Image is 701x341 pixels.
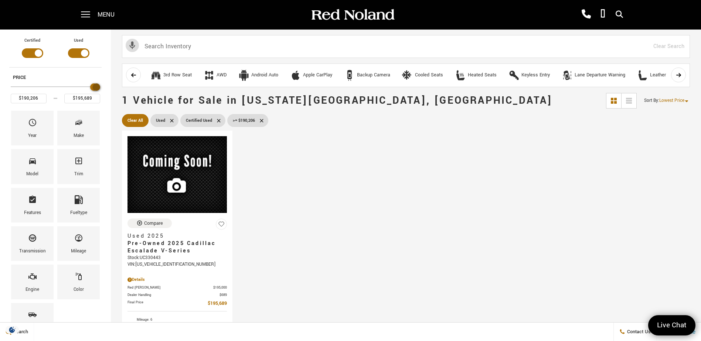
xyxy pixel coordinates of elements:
div: Maximum Price [93,83,100,91]
span: Dealer Handling [127,292,220,298]
button: Cooled SeatsCooled Seats [398,68,447,83]
a: Live Chat [648,315,695,335]
span: Features [28,193,37,209]
div: FeaturesFeatures [11,188,54,223]
div: Year [28,132,37,140]
input: Maximum [64,94,100,103]
div: Cooled Seats [402,70,413,81]
div: Features [24,209,41,217]
button: Heated SeatsHeated Seats [451,68,501,83]
img: 2025 Cadillac Escalade V-Series [127,136,227,213]
span: $689 [220,292,227,298]
div: Backup Camera [357,72,390,79]
div: Transmission [19,247,46,255]
div: YearYear [11,111,54,145]
span: Engine [28,270,37,286]
span: $195,000 [213,285,227,290]
div: FueltypeFueltype [57,188,100,223]
div: Pricing Details - Pre-Owned 2025 Cadillac Escalade V-Series With Navigation & AWD [127,276,227,283]
button: Compare Vehicle [127,218,172,228]
div: Apple CarPlay [303,72,332,79]
span: Color [74,270,83,286]
button: Android AutoAndroid Auto [234,68,282,83]
div: Color [74,286,84,294]
button: 3rd Row Seat3rd Row Seat [146,68,196,83]
span: Lowest Price [659,97,684,104]
div: Android Auto [251,72,278,79]
div: BodystyleBodystyle [11,303,54,338]
button: Save Vehicle [216,218,227,233]
div: 3rd Row Seat [163,72,192,79]
div: Filter by Vehicle Type [9,37,102,67]
span: Contact Us [625,328,651,335]
span: Pre-Owned 2025 Cadillac Escalade V-Series [127,240,221,255]
div: Keyless Entry [521,72,550,79]
span: Final Price [127,300,208,307]
div: Cooled Seats [415,72,443,79]
input: Search Inventory [122,35,690,58]
span: Fueltype [74,193,83,209]
button: scroll left [126,68,141,82]
span: >= $190,206 [233,116,255,125]
span: Live Chat [653,320,690,330]
button: scroll right [671,68,686,82]
div: Fueltype [70,209,87,217]
div: Make [74,132,84,140]
span: $195,689 [208,300,227,307]
span: Model [28,155,37,170]
li: Mileage: 6 [127,315,227,325]
div: Lane Departure Warning [562,70,573,81]
label: Used [74,37,83,44]
div: Leather Seats [637,70,648,81]
label: Certified [24,37,40,44]
div: Mileage [71,247,86,255]
span: Certified Used [186,116,212,125]
div: Engine [25,286,39,294]
div: Trim [74,170,83,178]
svg: Click to toggle on voice search [126,39,139,52]
span: Transmission [28,232,37,247]
span: Used 2025 [127,232,221,240]
span: Red [PERSON_NAME] [127,285,213,290]
button: Lane Departure WarningLane Departure Warning [558,68,629,83]
div: TrimTrim [57,149,100,184]
button: Leather SeatsLeather Seats [633,68,684,83]
div: TransmissionTransmission [11,226,54,261]
a: Dealer Handling $689 [127,292,227,298]
div: ModelModel [11,149,54,184]
button: AWDAWD [200,68,231,83]
div: Backup Camera [344,70,355,81]
div: AWD [204,70,215,81]
div: 3rd Row Seat [150,70,161,81]
div: Minimum Price [90,83,98,91]
input: Minimum [11,94,47,103]
span: Bodystyle [28,309,37,324]
button: Keyless EntryKeyless Entry [504,68,554,83]
a: Used 2025Pre-Owned 2025 Cadillac Escalade V-Series [127,232,227,255]
span: Trim [74,155,83,170]
span: Sort By : [644,97,659,104]
div: ColorColor [57,265,100,299]
button: Apple CarPlayApple CarPlay [286,68,336,83]
a: Final Price $195,689 [127,300,227,307]
div: Model [26,170,38,178]
h5: Price [13,74,98,81]
img: Red Noland Auto Group [310,8,395,21]
div: Stock : UC330443 [127,255,227,261]
section: Click to Open Cookie Consent Modal [4,326,21,334]
div: MakeMake [57,111,100,145]
span: Make [74,116,83,132]
div: Lane Departure Warning [575,72,625,79]
a: Red [PERSON_NAME] $195,000 [127,285,227,290]
div: Apple CarPlay [290,70,301,81]
span: Year [28,116,37,132]
span: 1 Vehicle for Sale in [US_STATE][GEOGRAPHIC_DATA], [GEOGRAPHIC_DATA] [122,93,553,108]
div: Heated Seats [455,70,466,81]
div: Compare [144,220,163,227]
img: Opt-Out Icon [4,326,21,334]
div: AWD [217,72,227,79]
div: EngineEngine [11,265,54,299]
span: Used [156,116,165,125]
div: MileageMileage [57,226,100,261]
div: Heated Seats [468,72,497,79]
